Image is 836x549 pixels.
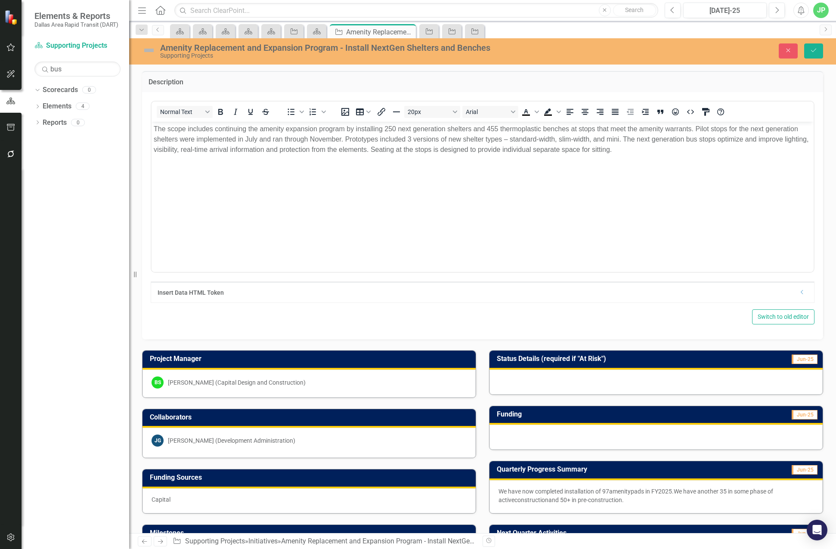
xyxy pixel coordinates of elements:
span: Normal Text [160,108,202,115]
span: We have now completed installation of 97 [499,488,609,495]
div: » » [173,537,476,546]
button: Bold [213,106,228,118]
div: Amenity Replacement and Expansion Program - Install NextGen Shelters and Benches [281,537,541,545]
button: Align left [563,106,577,118]
div: Supporting Projects [160,52,524,59]
button: Align center [578,106,592,118]
span: Jun-25 [792,529,817,538]
span: Jun-25 [792,410,817,419]
div: [PERSON_NAME] (Development Administration) [168,436,295,445]
span: Y [655,488,658,495]
h3: Milestones [150,529,471,537]
button: Font Arial [462,106,518,118]
a: Initiatives [248,537,278,545]
span: and 50+ in pre-constr [548,497,605,503]
input: Search Below... [34,62,121,77]
div: Background color Black [541,106,562,118]
a: Supporting Projects [34,41,121,51]
button: Insert image [338,106,353,118]
div: Open Intercom Messenger [807,520,827,540]
button: CSS Editor [698,106,713,118]
span: We have another 35 in some phase of active [499,488,773,503]
button: [DATE]-25 [683,3,767,18]
span: 2025. [658,488,674,495]
button: Emojis [668,106,683,118]
button: Increase indent [638,106,653,118]
button: JP [813,3,829,18]
div: Numbered list [306,106,327,118]
h3: Collaborators [150,413,471,421]
a: Elements [43,102,71,111]
span: nit [621,488,628,495]
h3: Next Quarter Activities [497,529,729,537]
span: pads in F [631,488,655,495]
div: [DATE]-25 [686,6,764,16]
span: 20px [408,108,450,115]
button: Font size 20px [404,106,460,118]
button: Strikethrough [258,106,273,118]
span: Arial [466,108,508,115]
button: Blockquote [653,106,668,118]
button: Justify [608,106,622,118]
h3: Description [149,78,817,86]
img: ClearPoint Strategy [4,9,19,25]
div: BS [152,376,164,389]
span: Search [625,6,644,13]
div: Text color Black [519,106,540,118]
button: Switch to old editor [752,309,814,324]
button: Help [713,106,728,118]
div: Amenity Replacement and Expansion Program - Install NextGen Shelters and Benches [160,43,524,52]
button: Insert/edit link [374,106,389,118]
span: y [628,488,631,495]
small: Dallas Area Rapid Transit (DART) [34,21,118,28]
a: Scorecards [43,85,78,95]
div: JG [152,435,164,447]
img: Not Defined [142,43,156,57]
button: Search [613,4,656,16]
button: Decrease indent [623,106,638,118]
h3: Project Manager [150,355,471,363]
a: Reports [43,118,67,128]
div: 0 [82,86,96,94]
button: HTML Editor [683,106,698,118]
iframe: Rich Text Area [152,122,814,272]
button: Table [353,106,374,118]
span: Elements & Reports [34,11,118,21]
a: Supporting Projects [185,537,245,545]
div: 0 [71,119,85,126]
h3: Quarterly Progress Summary [497,466,745,473]
button: Underline [243,106,258,118]
span: ame [609,488,621,495]
h3: Funding Sources [150,474,471,481]
button: Horizontal line [389,106,404,118]
div: [PERSON_NAME] (Capital Design and Construction) [168,378,306,387]
span: construction [514,497,548,503]
button: Italic [228,106,243,118]
span: Jun-25 [792,465,817,475]
button: Block Normal Text [157,106,213,118]
div: Insert Data HTML Token [158,288,795,297]
div: Amenity Replacement and Expansion Program - Install NextGen Shelters and Benches [346,27,414,37]
h3: Funding [497,410,652,418]
input: Search ClearPoint... [174,3,658,18]
span: Jun-25 [792,355,817,364]
span: uction. [605,497,624,503]
div: Bullet list [284,106,305,118]
h3: Status Details (required if "At Risk") [497,355,755,363]
button: Align right [593,106,607,118]
p: Capital [152,495,467,504]
div: 4 [76,103,90,110]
